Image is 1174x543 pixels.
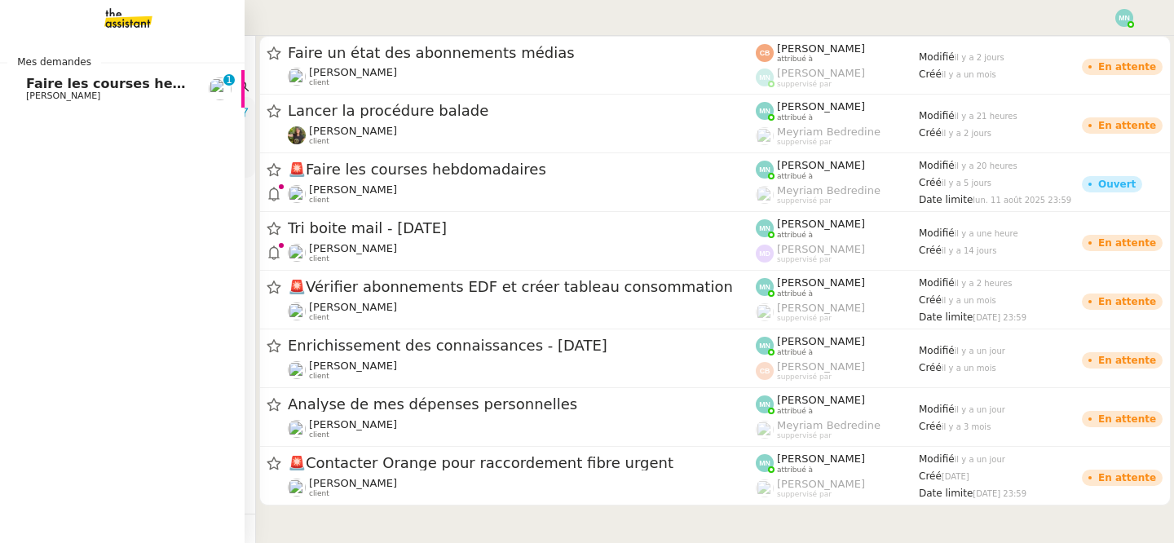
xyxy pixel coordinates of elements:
[919,110,955,121] span: Modifié
[777,67,865,79] span: [PERSON_NAME]
[756,186,774,204] img: users%2FaellJyylmXSg4jqeVbanehhyYJm1%2Favatar%2Fprofile-pic%20(4).png
[756,100,919,121] app-user-label: attribué à
[777,314,832,323] span: suppervisé par
[756,362,774,380] img: svg
[777,289,813,298] span: attribué à
[942,472,969,481] span: [DATE]
[777,196,832,205] span: suppervisé par
[288,46,756,60] span: Faire un état des abonnements médias
[955,112,1017,121] span: il y a 21 heures
[288,221,756,236] span: Tri boite mail - [DATE]
[226,74,232,89] p: 1
[288,397,756,412] span: Analyse de mes dépenses personnelles
[1098,179,1136,189] div: Ouvert
[919,194,973,205] span: Date limite
[209,77,232,100] img: users%2FSOpzwpywf0ff3GVMrjy6wZgYrbV2%2Favatar%2F1615313811401.jpeg
[777,42,865,55] span: [PERSON_NAME]
[919,421,942,432] span: Créé
[777,255,832,264] span: suppervisé par
[756,161,774,179] img: svg
[288,302,306,320] img: users%2FW7e7b233WjXBv8y9FJp8PJv22Cs1%2Favatar%2F21b3669d-5595-472e-a0ea-de11407c45ae
[777,80,832,89] span: suppervisé par
[309,242,397,254] span: [PERSON_NAME]
[309,183,397,196] span: [PERSON_NAME]
[942,179,991,188] span: il y a 5 jours
[309,313,329,322] span: client
[756,102,774,120] img: svg
[288,125,756,146] app-user-detailed-label: client
[919,127,942,139] span: Créé
[756,184,919,205] app-user-label: suppervisé par
[777,243,865,255] span: [PERSON_NAME]
[288,360,756,381] app-user-detailed-label: client
[309,125,397,137] span: [PERSON_NAME]
[288,68,306,86] img: users%2FrxcTinYCQST3nt3eRyMgQ024e422%2Favatar%2Fa0327058c7192f72952294e6843542370f7921c3.jpg
[777,100,865,113] span: [PERSON_NAME]
[756,42,919,64] app-user-label: attribué à
[288,183,756,205] app-user-detailed-label: client
[919,245,942,256] span: Créé
[756,360,919,382] app-user-label: suppervisé par
[777,55,813,64] span: attribué à
[777,360,865,373] span: [PERSON_NAME]
[1098,121,1156,130] div: En attente
[777,407,813,416] span: attribué à
[288,477,756,498] app-user-detailed-label: client
[309,418,397,430] span: [PERSON_NAME]
[756,454,774,472] img: svg
[26,90,100,101] span: [PERSON_NAME]
[309,360,397,372] span: [PERSON_NAME]
[919,470,942,482] span: Créé
[288,104,756,118] span: Lancer la procédure balade
[288,278,306,295] span: 🚨
[919,294,942,306] span: Créé
[309,301,397,313] span: [PERSON_NAME]
[288,280,756,294] span: Vérifier abonnements EDF et créer tableau consommation
[777,478,865,490] span: [PERSON_NAME]
[1098,62,1156,72] div: En attente
[942,364,996,373] span: il y a un mois
[919,311,973,323] span: Date limite
[288,418,756,439] app-user-detailed-label: client
[777,452,865,465] span: [PERSON_NAME]
[309,254,329,263] span: client
[777,126,880,138] span: Meyriam Bedredine
[288,242,756,263] app-user-detailed-label: client
[919,68,942,80] span: Créé
[756,452,919,474] app-user-label: attribué à
[309,196,329,205] span: client
[756,302,919,323] app-user-label: suppervisé par
[1098,414,1156,424] div: En attente
[955,229,1018,238] span: il y a une heure
[756,394,919,415] app-user-label: attribué à
[288,361,306,379] img: users%2F9mvJqJUvllffspLsQzytnd0Nt4c2%2Favatar%2F82da88e3-d90d-4e39-b37d-dcb7941179ae
[756,478,919,499] app-user-label: suppervisé par
[756,245,774,263] img: svg
[777,348,813,357] span: attribué à
[777,490,832,499] span: suppervisé par
[973,196,1071,205] span: lun. 11 août 2025 23:59
[955,455,1005,464] span: il y a un jour
[756,335,919,356] app-user-label: attribué à
[973,313,1026,322] span: [DATE] 23:59
[756,67,919,88] app-user-label: suppervisé par
[955,279,1013,288] span: il y a 2 heures
[756,127,774,145] img: users%2FaellJyylmXSg4jqeVbanehhyYJm1%2Favatar%2Fprofile-pic%20(4).png
[288,338,756,353] span: Enrichissement des connaissances - [DATE]
[777,373,832,382] span: suppervisé par
[777,218,865,230] span: [PERSON_NAME]
[288,244,306,262] img: users%2F9mvJqJUvllffspLsQzytnd0Nt4c2%2Favatar%2F82da88e3-d90d-4e39-b37d-dcb7941179ae
[288,162,756,177] span: Faire les courses hebdomadaires
[756,126,919,147] app-user-label: suppervisé par
[309,489,329,498] span: client
[288,420,306,438] img: users%2FERVxZKLGxhVfG9TsREY0WEa9ok42%2Favatar%2Fportrait-563450-crop.jpg
[288,161,306,178] span: 🚨
[288,456,756,470] span: Contacter Orange pour raccordement fibre urgent
[288,479,306,497] img: users%2FW7e7b233WjXBv8y9FJp8PJv22Cs1%2Favatar%2F21b3669d-5595-472e-a0ea-de11407c45ae
[1098,355,1156,365] div: En attente
[777,394,865,406] span: [PERSON_NAME]
[942,246,997,255] span: il y a 14 jours
[777,276,865,289] span: [PERSON_NAME]
[777,113,813,122] span: attribué à
[1098,238,1156,248] div: En attente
